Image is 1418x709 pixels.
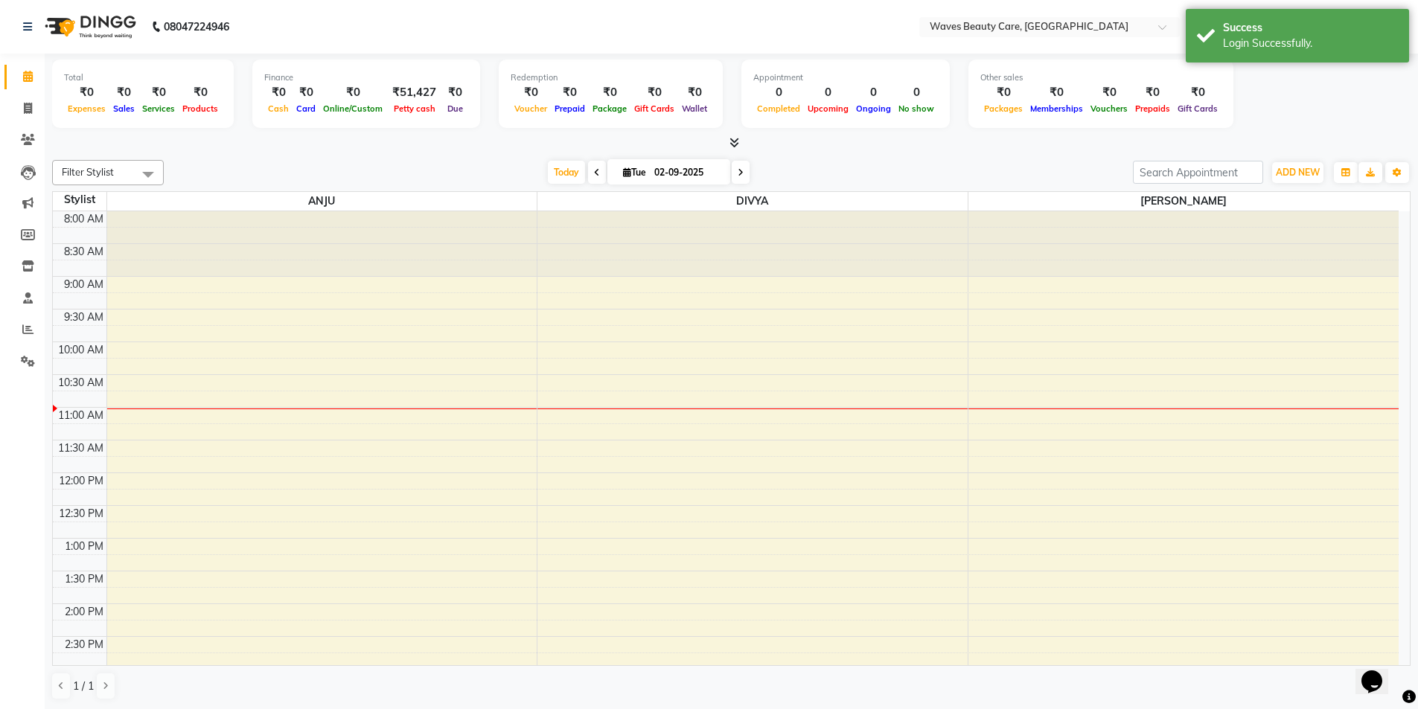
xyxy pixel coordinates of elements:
span: Due [444,103,467,114]
span: Prepaids [1131,103,1174,114]
span: Filter Stylist [62,166,114,178]
span: Services [138,103,179,114]
span: Prepaid [551,103,589,114]
div: ₹0 [264,84,293,101]
div: ₹0 [980,84,1026,101]
div: ₹51,427 [386,84,442,101]
div: 0 [852,84,895,101]
span: Gift Cards [1174,103,1221,114]
span: Sales [109,103,138,114]
div: 10:30 AM [55,375,106,391]
span: Cash [264,103,293,114]
span: 1 / 1 [73,678,94,694]
div: ₹0 [1131,84,1174,101]
div: Total [64,71,222,84]
span: Card [293,103,319,114]
span: ADD NEW [1276,167,1320,178]
div: Appointment [753,71,938,84]
input: 2025-09-02 [650,161,724,184]
span: ANJU [107,192,537,211]
span: Petty cash [390,103,439,114]
div: 1:30 PM [62,571,106,587]
div: Stylist [53,192,106,208]
div: 0 [804,84,852,101]
div: ₹0 [589,84,630,101]
div: 11:30 AM [55,440,106,456]
div: 9:00 AM [61,277,106,292]
div: ₹0 [511,84,551,101]
span: Online/Custom [319,103,386,114]
div: Other sales [980,71,1221,84]
div: 8:00 AM [61,211,106,227]
span: Expenses [64,103,109,114]
div: ₹0 [1026,84,1087,101]
div: ₹0 [551,84,589,101]
span: DIVYA [537,192,968,211]
div: 0 [753,84,804,101]
span: Vouchers [1087,103,1131,114]
img: logo [38,6,140,48]
div: 8:30 AM [61,244,106,260]
div: 10:00 AM [55,342,106,358]
span: Ongoing [852,103,895,114]
span: Memberships [1026,103,1087,114]
div: 12:30 PM [56,506,106,522]
div: 2:30 PM [62,637,106,652]
span: Packages [980,103,1026,114]
div: ₹0 [1087,84,1131,101]
div: ₹0 [293,84,319,101]
div: ₹0 [109,84,138,101]
div: ₹0 [179,84,222,101]
span: Products [179,103,222,114]
div: Redemption [511,71,711,84]
span: Upcoming [804,103,852,114]
button: ADD NEW [1272,162,1323,183]
input: Search Appointment [1133,161,1263,184]
span: Wallet [678,103,711,114]
div: ₹0 [630,84,678,101]
div: ₹0 [64,84,109,101]
div: ₹0 [1174,84,1221,101]
span: No show [895,103,938,114]
span: Today [548,161,585,184]
div: Finance [264,71,468,84]
div: ₹0 [138,84,179,101]
span: Tue [619,167,650,178]
div: Login Successfully. [1223,36,1398,51]
div: 9:30 AM [61,309,106,325]
span: Voucher [511,103,551,114]
span: Completed [753,103,804,114]
div: Success [1223,20,1398,36]
iframe: chat widget [1355,649,1403,694]
span: Package [589,103,630,114]
b: 08047224946 [164,6,229,48]
div: ₹0 [319,84,386,101]
span: [PERSON_NAME] [968,192,1399,211]
div: 0 [895,84,938,101]
span: Gift Cards [630,103,678,114]
div: 2:00 PM [62,604,106,620]
div: ₹0 [442,84,468,101]
div: 1:00 PM [62,539,106,554]
div: 11:00 AM [55,408,106,423]
div: ₹0 [678,84,711,101]
div: 12:00 PM [56,473,106,489]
